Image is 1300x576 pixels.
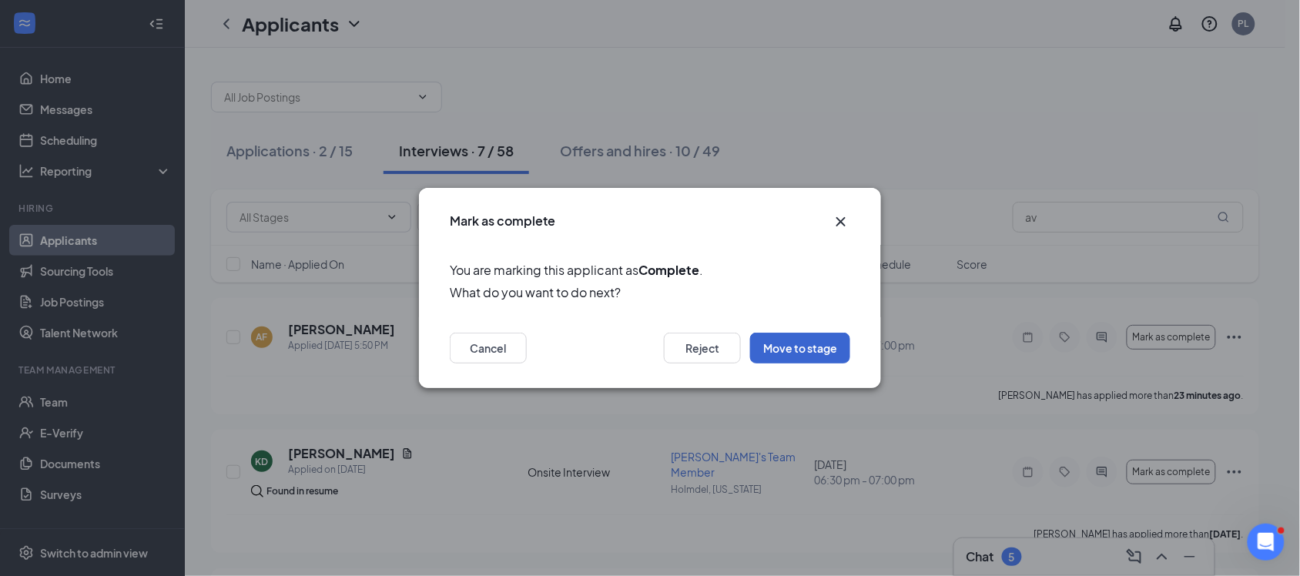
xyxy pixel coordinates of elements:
button: Close [832,213,850,231]
button: Reject [664,333,741,363]
span: You are marking this applicant as . [450,260,850,280]
span: What do you want to do next? [450,283,850,302]
iframe: Intercom live chat [1248,524,1285,561]
b: Complete [638,262,699,278]
button: Move to stage [750,333,850,363]
h3: Mark as complete [450,213,555,229]
svg: Cross [832,213,850,231]
button: Cancel [450,333,527,363]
